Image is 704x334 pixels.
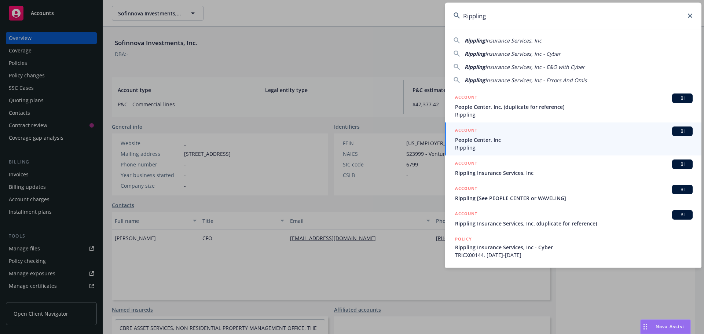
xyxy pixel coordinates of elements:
h5: ACCOUNT [455,93,477,102]
span: Rippling [465,63,485,70]
span: Insurance Services, Inc - E&O with Cyber [485,63,585,70]
h5: POLICY [455,235,472,243]
input: Search... [445,3,701,29]
span: BI [675,186,690,193]
span: Rippling [465,77,485,84]
span: Nova Assist [656,323,685,330]
span: Rippling [465,50,485,57]
span: Rippling Insurance Services, Inc. (duplicate for reference) [455,220,693,227]
span: Insurance Services, Inc - Cyber [485,50,561,57]
span: Rippling Insurance Services, Inc [455,169,693,177]
span: People Center, Inc [455,136,693,144]
h5: ACCOUNT [455,185,477,194]
h5: ACCOUNT [455,210,477,219]
span: BI [675,95,690,102]
span: BI [675,212,690,218]
a: POLICYRippling Insurance Services, Inc - CyberTRICX00144, [DATE]-[DATE] [445,231,701,263]
span: Rippling [455,144,693,151]
span: TRICX00144, [DATE]-[DATE] [455,251,693,259]
a: POLICY [445,263,701,294]
span: Insurance Services, Inc - Errors And Omis [485,77,587,84]
a: ACCOUNTBIPeople Center, IncRippling [445,122,701,155]
span: Rippling [See PEOPLE CENTER or WAVELING] [455,194,693,202]
h5: POLICY [455,267,472,274]
div: Drag to move [641,320,650,334]
button: Nova Assist [640,319,691,334]
span: BI [675,161,690,168]
a: ACCOUNTBIRippling Insurance Services, Inc [445,155,701,181]
span: BI [675,128,690,135]
span: Rippling Insurance Services, Inc - Cyber [455,243,693,251]
a: ACCOUNTBIRippling Insurance Services, Inc. (duplicate for reference) [445,206,701,231]
h5: ACCOUNT [455,159,477,168]
a: ACCOUNTBIPeople Center, Inc. (duplicate for reference)Rippling [445,89,701,122]
span: People Center, Inc. (duplicate for reference) [455,103,693,111]
a: ACCOUNTBIRippling [See PEOPLE CENTER or WAVELING] [445,181,701,206]
span: Rippling [465,37,485,44]
h5: ACCOUNT [455,126,477,135]
span: Insurance Services, Inc [485,37,542,44]
span: Rippling [455,111,693,118]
